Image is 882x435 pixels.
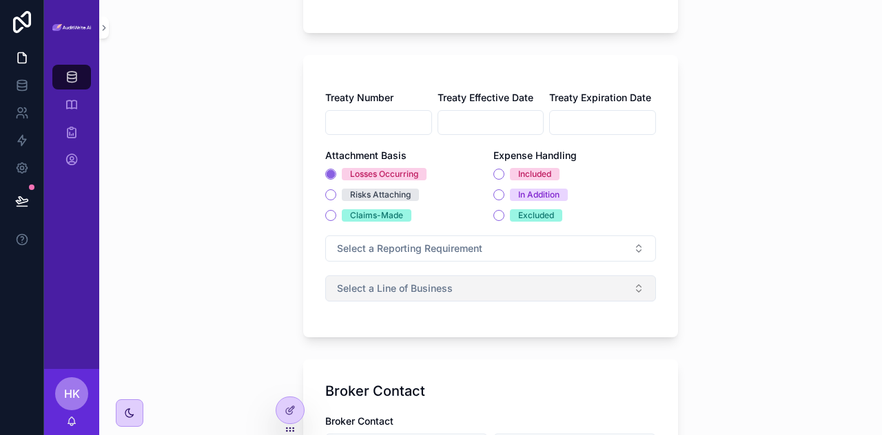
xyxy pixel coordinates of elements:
span: Treaty Effective Date [438,92,533,103]
div: Claims-Made [350,209,403,222]
div: Included [518,168,551,180]
span: HK [64,385,80,402]
button: Select Button [325,235,656,262]
div: scrollable content [44,55,99,190]
h1: Broker Contact [325,381,425,401]
span: Select a Reporting Requirement [337,242,482,255]
span: Expense Handling [493,149,577,161]
span: Broker Contact [325,415,393,427]
div: Losses Occurring [350,168,418,180]
div: Risks Attaching [350,189,411,201]
button: Select Button [325,275,656,301]
span: Treaty Expiration Date [549,92,651,103]
div: In Addition [518,189,560,201]
span: Select a Line of Business [337,282,453,295]
div: Excluded [518,209,554,222]
span: Attachment Basis [325,149,407,161]
span: Treaty Number [325,92,393,103]
img: App logo [52,24,91,32]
